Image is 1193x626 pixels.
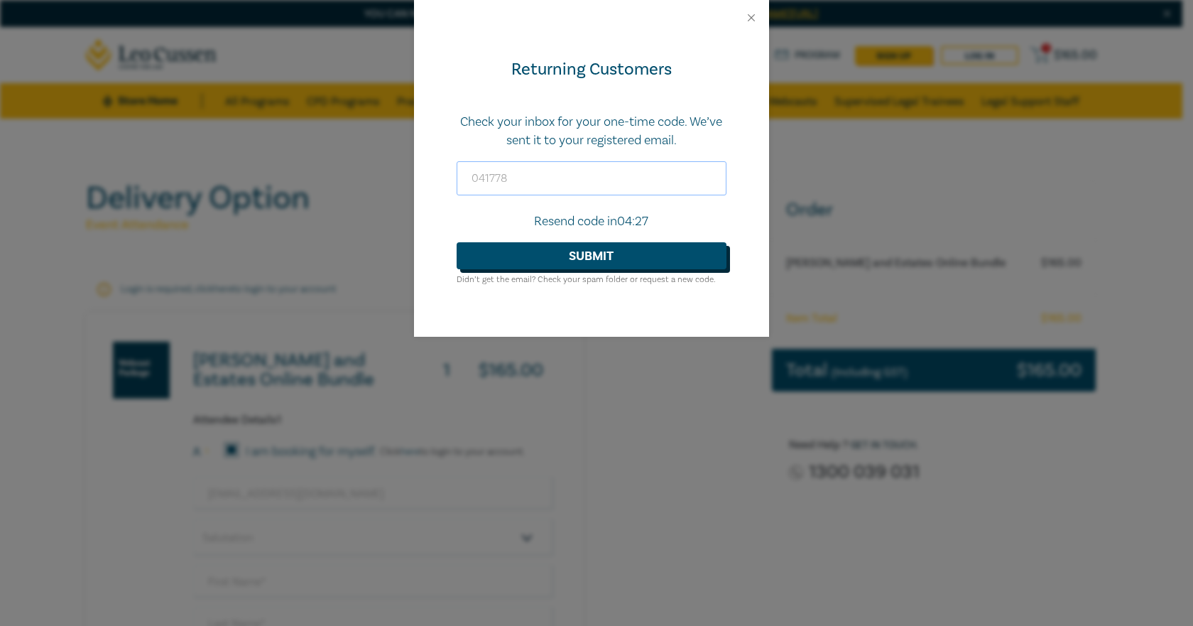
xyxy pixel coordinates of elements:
[457,274,716,285] small: Didn’t get the email? Check your spam folder or request a new code.
[457,242,726,269] button: Submit
[457,113,726,150] p: Check your inbox for your one-time code. We’ve sent it to your registered email.
[745,11,758,24] button: Close
[457,58,726,81] div: Returning Customers
[457,161,726,195] input: Code
[457,212,726,231] p: Resend code in 04:27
